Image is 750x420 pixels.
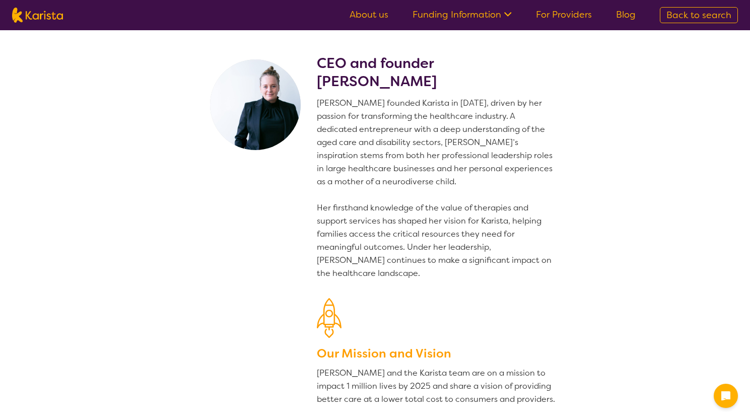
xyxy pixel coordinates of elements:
a: Funding Information [413,9,512,21]
p: [PERSON_NAME] and the Karista team are on a mission to impact 1 million lives by 2025 and share a... [317,367,557,406]
a: Back to search [660,7,738,23]
h2: CEO and founder [PERSON_NAME] [317,54,557,91]
img: Karista logo [12,8,63,23]
p: [PERSON_NAME] founded Karista in [DATE], driven by her passion for transforming the healthcare in... [317,97,557,280]
span: Back to search [666,9,731,21]
a: For Providers [536,9,592,21]
a: About us [350,9,388,21]
a: Blog [616,9,636,21]
img: Our Mission [317,298,342,338]
h3: Our Mission and Vision [317,344,557,363]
